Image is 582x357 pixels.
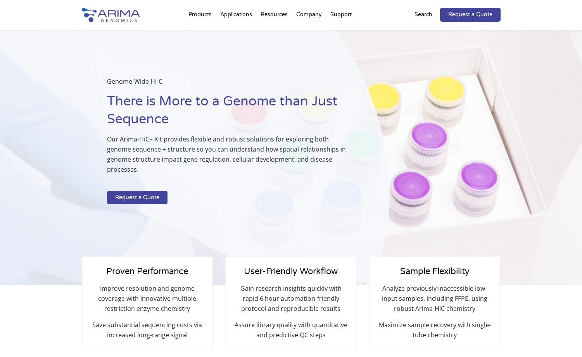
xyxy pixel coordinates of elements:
p: Our Arima-HiC+ Kit provides flexible and robust solutions for exploring both genome sequence + st... [107,134,351,181]
p: Assure library quality with quantitative and predictive QC steps [234,320,348,340]
span: User-Friendly Workflow [244,266,338,276]
p: Search [414,10,432,20]
img: Arima-Genomics-logo [82,8,140,22]
p: Maximize sample recovery with single-tube chemistry [378,320,492,340]
a: Request a Quote [440,8,501,22]
h1: There is More to a Genome than Just Sequence [107,93,351,134]
p: Gain research insights quickly with rapid 6 hour automation-friendly protocol and reproducible re... [234,283,348,320]
span: Sample Flexibility [400,266,470,276]
p: Analyze previously inaccessible low-input samples, including FFPE, using robust Arima-HiC chemistry [378,283,492,320]
a: Request a Quote [107,191,168,205]
p: Save substantial sequencing costs via increased long-range signal [90,320,204,340]
p: Improve resolution and genome coverage with innovative multiple restriction enzyme chemistry [90,283,204,320]
span: Proven Performance [106,266,188,276]
p: Genome-Wide Hi-C [107,76,351,93]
